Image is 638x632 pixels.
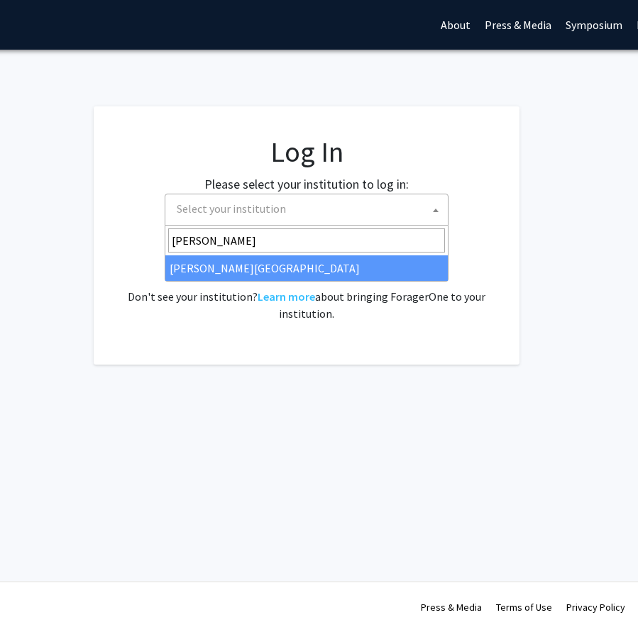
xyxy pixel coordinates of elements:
iframe: Chat [11,568,60,621]
label: Please select your institution to log in: [204,174,409,194]
h1: Log In [122,135,491,169]
span: Select your institution [165,194,449,226]
input: Search [168,228,445,253]
span: Select your institution [171,194,448,223]
a: Privacy Policy [566,601,625,614]
span: Select your institution [177,201,286,216]
a: Learn more about bringing ForagerOne to your institution [258,289,315,304]
a: Terms of Use [496,601,552,614]
div: No account? . Don't see your institution? about bringing ForagerOne to your institution. [122,254,491,322]
a: Press & Media [421,601,482,614]
li: [PERSON_NAME][GEOGRAPHIC_DATA] [165,255,448,281]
